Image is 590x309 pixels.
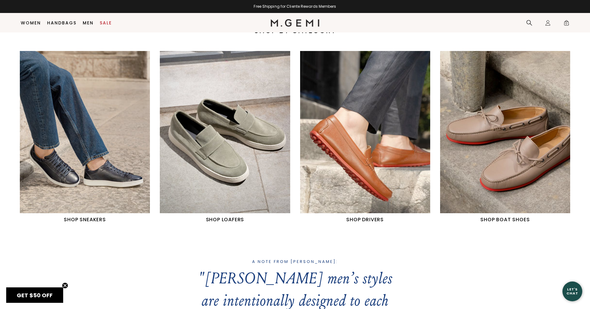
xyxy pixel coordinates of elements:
[100,20,112,25] a: Sale
[440,216,570,223] h1: SHOP BOAT SHOES
[160,51,300,223] div: 2 / 4
[6,287,63,303] div: GET $50 OFFClose teaser
[300,51,440,223] div: 3 / 4
[440,51,580,223] div: 4 / 4
[20,51,160,223] div: 1 / 4
[62,282,68,289] button: Close teaser
[17,291,53,299] span: GET $50 OFF
[21,20,41,25] a: Women
[271,19,319,27] img: M.Gemi
[20,51,150,223] a: SHOP SNEAKERS
[562,287,582,295] div: Let's Chat
[160,51,290,223] a: SHOP LOAFERS
[83,20,94,25] a: Men
[20,216,150,223] h1: SHOP SNEAKERS
[252,259,338,265] strong: A NOTE FROM [PERSON_NAME]:
[47,20,76,25] a: Handbags
[563,21,570,27] span: 0
[440,51,570,223] a: SHOP BOAT SHOES
[300,51,430,223] a: SHOP DRIVERS
[160,216,290,223] h1: SHOP LOAFERS
[300,216,430,223] h1: SHOP DRIVERS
